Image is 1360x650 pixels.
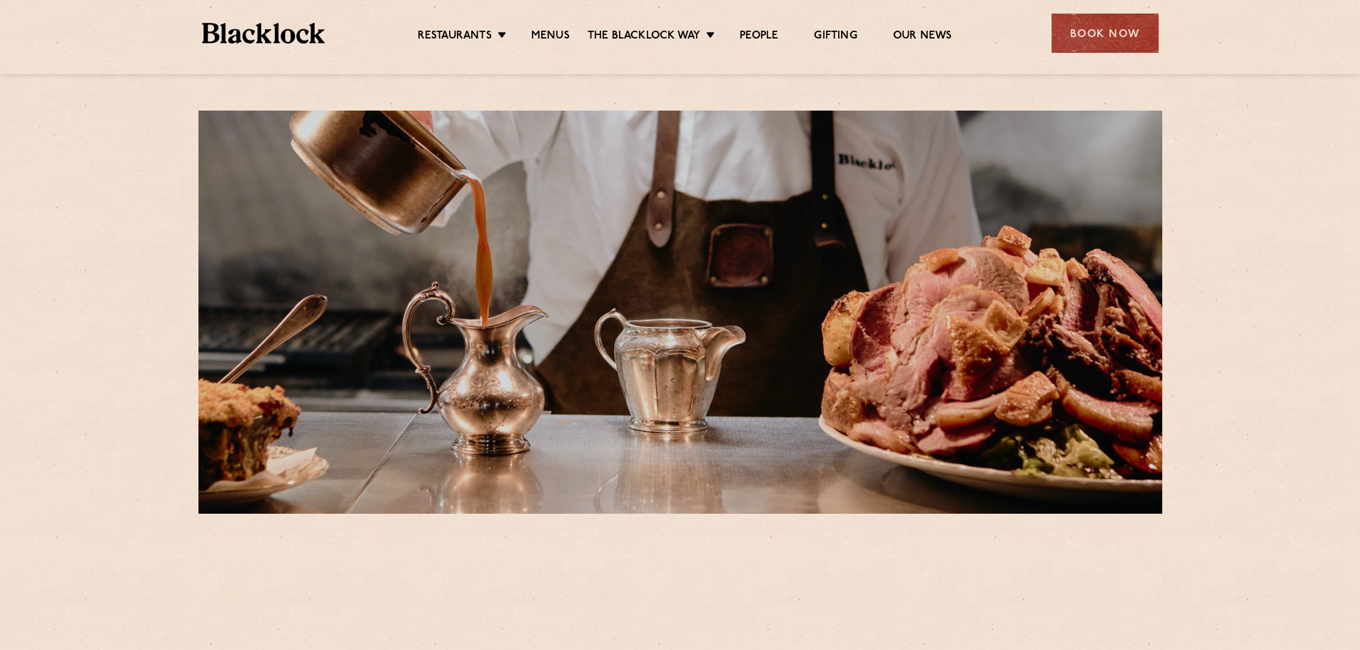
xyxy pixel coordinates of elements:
a: Gifting [814,29,857,45]
a: The Blacklock Way [588,29,700,45]
div: Book Now [1052,14,1159,53]
a: Menus [531,29,570,45]
a: Restaurants [418,29,492,45]
img: BL_Textured_Logo-footer-cropped.svg [202,23,326,44]
a: Our News [893,29,952,45]
a: People [740,29,778,45]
